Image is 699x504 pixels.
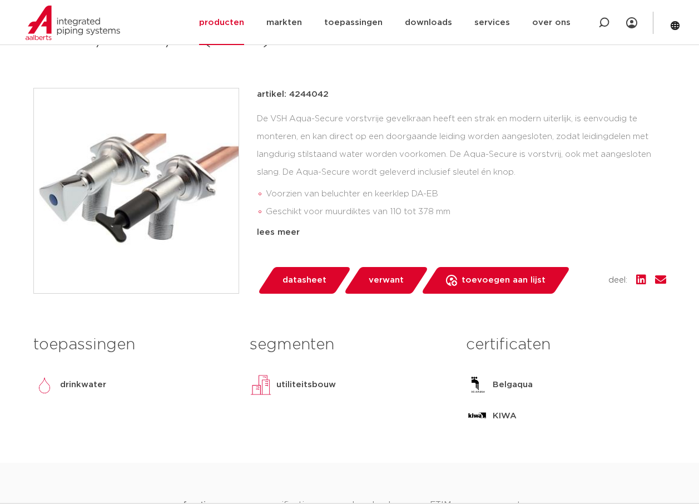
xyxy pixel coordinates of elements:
[257,88,329,101] p: artikel: 4244042
[369,271,404,289] span: verwant
[282,271,326,289] span: datasheet
[466,334,666,356] h3: certificaten
[250,374,272,396] img: utiliteitsbouw
[462,271,546,289] span: toevoegen aan lijst
[257,267,351,294] a: datasheet
[493,378,533,392] p: Belgaqua
[33,334,233,356] h3: toepassingen
[60,378,106,392] p: drinkwater
[343,267,429,294] a: verwant
[33,374,56,396] img: drinkwater
[276,378,336,392] p: utiliteitsbouw
[493,409,517,423] p: KIWA
[34,88,239,293] img: Product Image for VSH Aqua-Secure vorstvrije gevelkraan MM R1/2"xG3/4" (DN15) Cr
[266,203,666,221] li: Geschikt voor muurdiktes van 110 tot 378 mm
[466,405,488,427] img: KIWA
[257,110,666,221] div: De VSH Aqua-Secure vorstvrije gevelkraan heeft een strak en modern uiterlijk, is eenvoudig te mon...
[266,185,666,203] li: Voorzien van beluchter en keerklep DA-EB
[257,226,666,239] div: lees meer
[608,274,627,287] span: deel:
[250,334,449,356] h3: segmenten
[466,374,488,396] img: Belgaqua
